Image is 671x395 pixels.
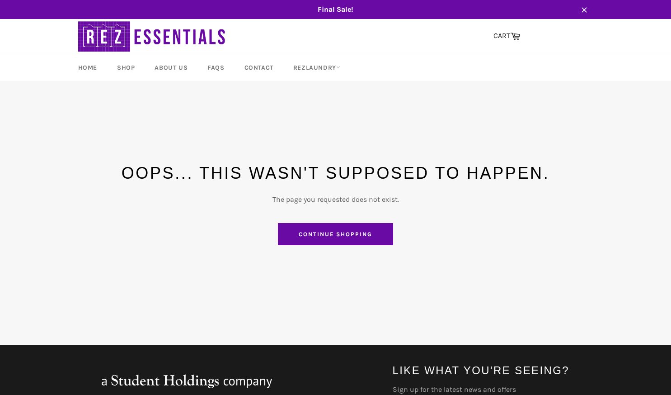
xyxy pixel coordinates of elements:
p: The page you requested does not exist. [78,195,593,205]
label: Sign up for the latest news and offers [393,385,593,395]
a: Contact [235,54,282,81]
a: RezLaundry [284,54,349,81]
a: Shop [108,54,144,81]
span: Final Sale! [69,5,602,14]
a: CART [489,27,525,46]
a: FAQs [198,54,233,81]
a: About Us [145,54,197,81]
a: Home [69,54,106,81]
img: RezEssentials [78,19,227,54]
h4: Like what you're seeing? [393,363,593,378]
a: Continue shopping [278,223,393,246]
h1: Oops... This wasn't supposed to happen. [78,162,593,185]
